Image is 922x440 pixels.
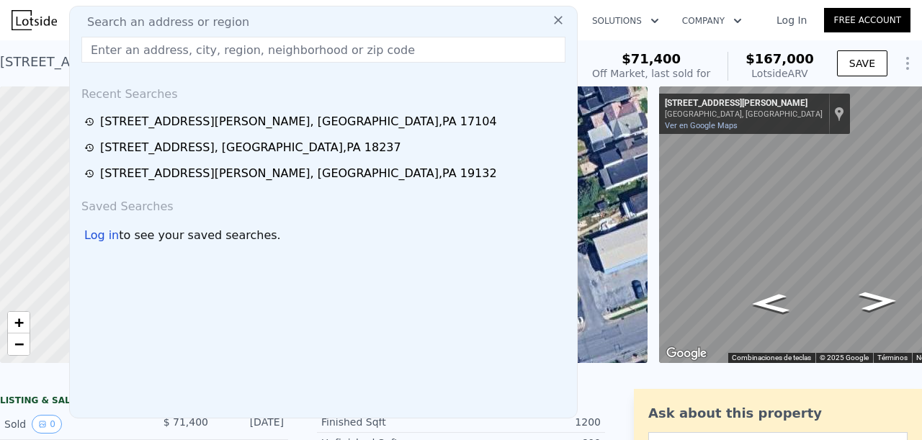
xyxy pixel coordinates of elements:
span: $ 71,400 [164,416,208,428]
a: Free Account [824,8,910,32]
div: [STREET_ADDRESS][PERSON_NAME] , [GEOGRAPHIC_DATA] , PA 19132 [100,165,497,182]
a: Ver en Google Maps [665,121,738,130]
div: Finished Sqft [321,415,461,429]
button: Show Options [893,49,922,78]
a: Zoom in [8,312,30,333]
button: View historical data [32,415,62,434]
a: Abre esta zona en Google Maps (se abre en una nueva ventana) [663,344,710,363]
path: Ir hacia el sur, Baxter St [735,289,805,318]
img: Lotside [12,10,57,30]
a: [STREET_ADDRESS][PERSON_NAME], [GEOGRAPHIC_DATA],PA 17104 [84,113,567,130]
span: $167,000 [746,51,814,66]
div: Log in [84,227,119,244]
div: Recent Searches [76,74,571,109]
div: [GEOGRAPHIC_DATA], [GEOGRAPHIC_DATA] [665,109,823,119]
div: Saved Searches [76,187,571,221]
a: Zoom out [8,333,30,355]
button: Solutions [581,8,671,34]
button: Combinaciones de teclas [732,353,811,363]
div: Sold [4,415,133,434]
span: Search an address or region [76,14,249,31]
div: [STREET_ADDRESS] , [GEOGRAPHIC_DATA] , PA 18237 [100,139,401,156]
button: SAVE [837,50,887,76]
div: 1200 [461,415,601,429]
img: Google [663,344,710,363]
div: Ask about this property [648,403,908,423]
div: Off Market, last sold for [592,66,710,81]
a: Términos [877,354,908,362]
span: $71,400 [622,51,681,66]
button: Company [671,8,753,34]
a: [STREET_ADDRESS][PERSON_NAME], [GEOGRAPHIC_DATA],PA 19132 [84,165,567,182]
span: to see your saved searches. [119,227,280,244]
span: © 2025 Google [820,354,869,362]
input: Enter an address, city, region, neighborhood or zip code [81,37,565,63]
a: Log In [759,13,824,27]
a: [STREET_ADDRESS], [GEOGRAPHIC_DATA],PA 18237 [84,139,567,156]
path: Ir hacia el norte, Baxter St [843,287,913,315]
div: [STREET_ADDRESS][PERSON_NAME] [665,98,823,109]
a: Mostrar la ubicación en el mapa [834,106,844,122]
div: [DATE] [220,415,284,434]
div: [STREET_ADDRESS][PERSON_NAME] , [GEOGRAPHIC_DATA] , PA 17104 [100,113,497,130]
div: Lotside ARV [746,66,814,81]
span: − [14,335,24,353]
span: + [14,313,24,331]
